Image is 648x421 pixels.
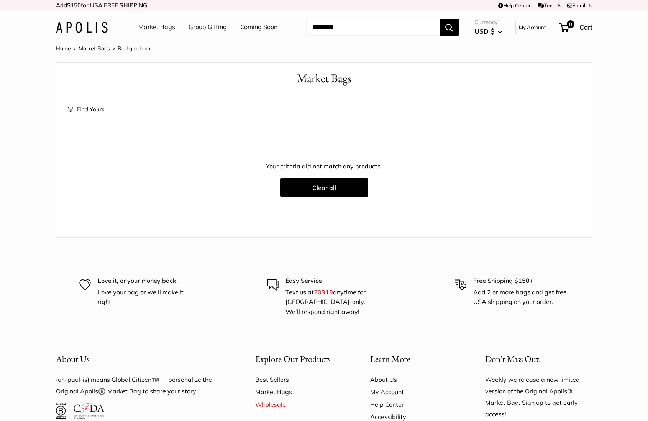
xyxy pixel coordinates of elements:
a: Wholesale [255,398,343,411]
span: USD $ [474,27,494,35]
a: Text Us [538,2,561,8]
button: Find Yours [68,104,104,115]
a: My Account [519,23,546,32]
p: Weekly we release a new limited version of the Original Apolis® Market Bag. Sign up to get early ... [485,374,592,420]
button: Learn More [370,352,458,367]
nav: Breadcrumb [56,43,150,53]
span: 0 [566,20,574,28]
span: Red gingham [118,45,150,52]
a: Help Center [370,398,458,411]
p: Free Shipping $150+ [473,276,569,286]
a: 0 Cart [559,21,592,33]
p: Love it, or your money back. [98,276,194,286]
a: My Account [370,386,458,398]
button: Search [440,19,459,36]
p: (uh-paul-is) means Global Citizen™️ — personalize the Original Apolis®️ Market Bag to share your ... [56,374,228,397]
a: Email Us [567,2,592,8]
a: Market Bags [138,21,175,33]
img: Apolis [56,22,108,33]
a: Market Bags [255,386,343,398]
img: Council of Fashion Designers of America Member [74,403,104,419]
a: Home [56,45,71,52]
h1: Market Bags [68,70,581,87]
a: Help Center [498,2,531,8]
input: Search... [306,19,440,36]
a: 20919 [314,288,333,296]
a: Market Bags [79,45,110,52]
p: Easy Service [285,276,381,286]
a: About Us [370,373,458,386]
p: Add 2 or more bags and get free USA shipping on your order. [473,287,569,307]
span: About Us [56,353,89,365]
span: Currency [474,17,502,28]
img: Certified B Corporation [56,403,66,419]
p: Your criteria did not match any products. [56,161,592,172]
a: Best Sellers [255,373,343,386]
button: USD $ [474,25,502,38]
a: Coming Soon [240,21,277,33]
p: Text us at anytime for [GEOGRAPHIC_DATA]-only. We’ll respond right away! [285,287,381,317]
button: Clear all [280,178,368,197]
p: Love your bag or we'll make it right. [98,287,194,307]
span: Cart [579,23,592,31]
span: $150 [67,2,81,9]
a: Group Gifting [189,21,227,33]
button: Explore Our Products [255,352,343,367]
button: About Us [56,352,228,367]
span: Learn More [370,353,410,365]
span: Explore Our Products [255,353,330,365]
p: Don't Miss Out! [485,352,592,367]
